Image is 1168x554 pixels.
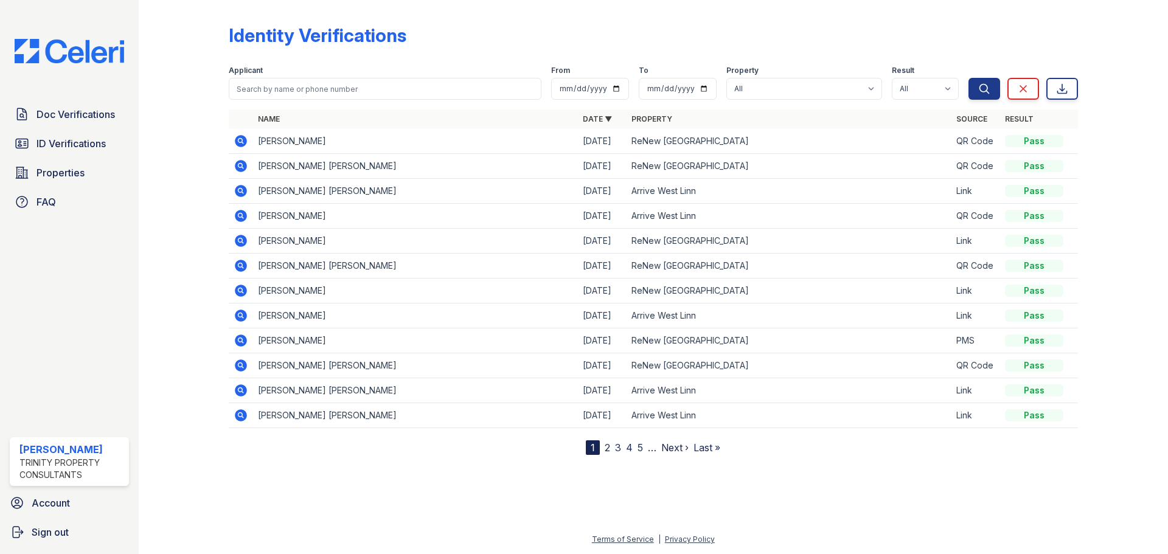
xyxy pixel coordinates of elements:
a: Result [1005,114,1034,123]
a: 2 [605,441,610,454]
a: ID Verifications [10,131,129,156]
td: Link [951,378,1000,403]
a: 3 [615,441,621,454]
a: Next › [661,441,689,454]
label: Applicant [229,66,263,75]
td: [PERSON_NAME] [PERSON_NAME] [253,378,578,403]
a: Sign out [5,520,134,544]
div: Pass [1005,334,1063,347]
img: CE_Logo_Blue-a8612792a0a2168367f1c8372b55b34899dd931a85d93a1a3d3e32e68fde9ad4.png [5,39,134,63]
td: PMS [951,328,1000,353]
span: … [648,440,656,455]
td: [PERSON_NAME] [PERSON_NAME] [253,154,578,179]
td: [PERSON_NAME] [253,129,578,154]
div: Pass [1005,185,1063,197]
td: [PERSON_NAME] [PERSON_NAME] [253,353,578,378]
td: ReNew [GEOGRAPHIC_DATA] [627,279,951,303]
td: [PERSON_NAME] [253,229,578,254]
a: Privacy Policy [665,535,715,544]
a: Terms of Service [592,535,654,544]
td: [PERSON_NAME] [253,303,578,328]
td: ReNew [GEOGRAPHIC_DATA] [627,129,951,154]
div: [PERSON_NAME] [19,442,124,457]
td: [DATE] [578,328,627,353]
div: Pass [1005,260,1063,272]
td: [DATE] [578,279,627,303]
td: [DATE] [578,378,627,403]
td: [PERSON_NAME] [PERSON_NAME] [253,179,578,204]
div: Identity Verifications [229,24,406,46]
td: QR Code [951,353,1000,378]
a: FAQ [10,190,129,214]
span: Properties [36,165,85,180]
td: [DATE] [578,129,627,154]
label: Result [892,66,914,75]
td: Link [951,403,1000,428]
td: [PERSON_NAME] [PERSON_NAME] [253,403,578,428]
input: Search by name or phone number [229,78,541,100]
td: Arrive West Linn [627,204,951,229]
a: Name [258,114,280,123]
td: [DATE] [578,204,627,229]
td: Link [951,229,1000,254]
label: To [639,66,648,75]
span: ID Verifications [36,136,106,151]
div: Pass [1005,235,1063,247]
div: | [658,535,661,544]
td: Arrive West Linn [627,179,951,204]
label: Property [726,66,759,75]
td: ReNew [GEOGRAPHIC_DATA] [627,328,951,353]
a: Properties [10,161,129,185]
td: [DATE] [578,403,627,428]
td: ReNew [GEOGRAPHIC_DATA] [627,154,951,179]
td: Link [951,303,1000,328]
a: 5 [638,441,643,454]
span: Sign out [32,525,69,539]
a: Source [956,114,987,123]
td: [PERSON_NAME] [253,279,578,303]
td: [DATE] [578,303,627,328]
td: Link [951,279,1000,303]
td: QR Code [951,129,1000,154]
span: FAQ [36,195,56,209]
a: Last » [693,441,720,454]
div: 1 [586,440,600,455]
td: Arrive West Linn [627,303,951,328]
span: Account [32,496,70,510]
td: QR Code [951,254,1000,279]
td: ReNew [GEOGRAPHIC_DATA] [627,229,951,254]
label: From [551,66,570,75]
td: [DATE] [578,179,627,204]
span: Doc Verifications [36,107,115,122]
td: [DATE] [578,154,627,179]
div: Pass [1005,409,1063,421]
td: [PERSON_NAME] [253,204,578,229]
td: Arrive West Linn [627,378,951,403]
td: QR Code [951,154,1000,179]
a: Doc Verifications [10,102,129,126]
div: Pass [1005,359,1063,372]
div: Pass [1005,160,1063,172]
td: [PERSON_NAME] [253,328,578,353]
a: Date ▼ [583,114,612,123]
td: [PERSON_NAME] [PERSON_NAME] [253,254,578,279]
td: ReNew [GEOGRAPHIC_DATA] [627,254,951,279]
div: Pass [1005,210,1063,222]
a: 4 [626,441,633,454]
td: ReNew [GEOGRAPHIC_DATA] [627,353,951,378]
div: Pass [1005,384,1063,396]
div: Trinity Property Consultants [19,457,124,481]
td: [DATE] [578,229,627,254]
td: QR Code [951,204,1000,229]
td: Link [951,179,1000,204]
div: Pass [1005,135,1063,147]
div: Pass [1005,310,1063,322]
div: Pass [1005,285,1063,297]
td: [DATE] [578,353,627,378]
a: Account [5,491,134,515]
a: Property [631,114,672,123]
td: Arrive West Linn [627,403,951,428]
td: [DATE] [578,254,627,279]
